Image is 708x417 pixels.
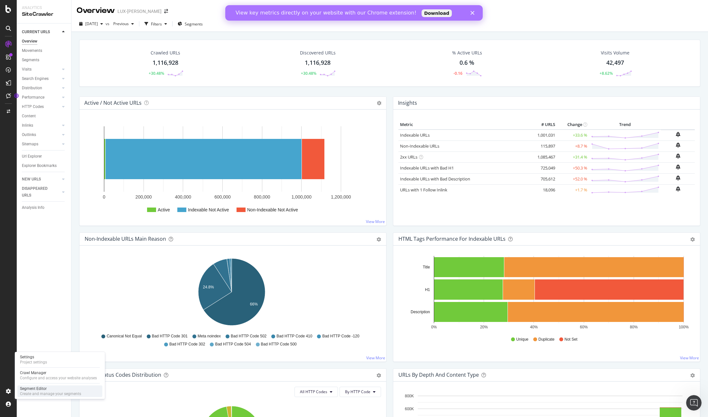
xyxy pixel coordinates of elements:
div: Inlinks [22,122,33,129]
a: Movements [22,47,67,54]
td: +1.7 % [557,184,589,195]
div: bell-plus [676,153,680,159]
text: 60% [580,325,588,329]
a: 2xx URLs [400,154,417,160]
div: +30.48% [301,71,316,76]
div: 1,116,928 [305,59,331,67]
a: Content [22,113,67,120]
a: Segment EditorCreate and manage your segments [17,385,102,397]
button: Previous [111,19,136,29]
span: Bad HTTP Code 301 [152,334,188,339]
td: 1,085,467 [531,151,557,162]
span: Not Set [564,337,577,342]
a: CURRENT URLS [22,29,60,35]
div: Configure and access your website analyses [20,375,97,381]
text: 80% [630,325,638,329]
text: 600K [405,407,414,411]
div: 1,116,928 [153,59,178,67]
th: Change [557,120,589,130]
a: Explorer Bookmarks [22,162,67,169]
th: Trend [589,120,661,130]
div: Content [22,113,36,120]
td: +50.3 % [557,162,589,173]
i: Options [377,101,381,105]
div: arrow-right-arrow-left [164,9,168,14]
a: View More [366,355,385,361]
div: Tooltip anchor [14,93,19,99]
span: Previous [111,21,129,26]
div: DISAPPEARED URLS [22,185,54,199]
div: bell-plus [676,186,680,191]
a: Distribution [22,85,60,92]
th: Metric [398,120,531,130]
a: Sitemaps [22,141,60,148]
span: Canonical Not Equal [107,334,142,339]
div: Crawled URLs [151,50,180,56]
iframe: Intercom live chat [686,395,702,411]
a: Overview [22,38,67,45]
div: -0.16 [453,71,462,76]
span: Bad HTTP Code 500 [261,342,297,347]
span: Bad HTTP Code 502 [231,334,266,339]
div: Non-Indexable URLs Main Reason [85,236,166,242]
a: HTTP Codes [22,103,60,110]
text: 400,000 [175,194,191,199]
span: Bad HTTP Code 302 [169,342,205,347]
a: NEW URLS [22,176,60,183]
div: Sitemaps [22,141,38,148]
div: bell-plus [676,142,680,148]
div: Project settings [20,360,47,365]
a: Indexable URLs with Bad H1 [400,165,454,171]
a: View More [680,355,699,361]
div: Explorer Bookmarks [22,162,57,169]
iframe: Intercom live chat bannière [225,5,483,21]
button: [DATE] [77,19,106,29]
text: Title [423,265,430,269]
div: gear [690,373,695,378]
a: Crawl ManagerConfigure and access your website analyses [17,370,102,381]
div: 42,497 [606,59,624,67]
div: bell-plus [676,175,680,180]
text: 800,000 [254,194,270,199]
text: Indexable Not Active [188,207,229,212]
td: +33.6 % [557,130,589,141]
div: Analysis Info [22,204,44,211]
div: LUX-[PERSON_NAME] [117,8,162,15]
text: 800K [405,394,414,398]
div: Fermer [245,6,252,10]
svg: A chart. [85,120,381,220]
a: DISAPPEARED URLS [22,185,60,199]
div: Overview [22,38,37,45]
span: Bad HTTP Code -120 [322,334,359,339]
div: CURRENT URLS [22,29,50,35]
div: bell-plus [676,132,680,137]
div: Create and manage your segments [20,391,81,396]
div: Outlinks [22,131,36,138]
svg: A chart. [85,256,379,331]
a: Url Explorer [22,153,67,160]
span: Bad HTTP Code 504 [215,342,251,347]
button: Segments [175,19,205,29]
div: NEW URLS [22,176,41,183]
button: All HTTP Codes [294,387,338,397]
td: 725,049 [531,162,557,173]
div: HTML Tags Performance for Indexable URLs [398,236,506,242]
div: Discovered URLs [300,50,336,56]
text: Description [411,310,430,314]
div: A chart. [398,256,693,331]
span: By HTTP Code [345,389,370,394]
a: Analysis Info [22,204,67,211]
text: Active [158,207,170,212]
div: Movements [22,47,42,54]
div: Search Engines [22,75,49,82]
th: # URLS [531,120,557,130]
div: Distribution [22,85,42,92]
a: Visits [22,66,60,73]
span: vs [106,21,111,26]
div: Segment Editor [20,386,81,391]
text: H1 [425,287,430,292]
div: +8.62% [600,71,613,76]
